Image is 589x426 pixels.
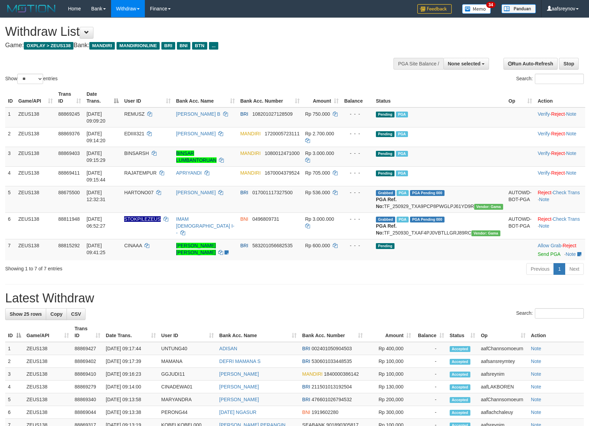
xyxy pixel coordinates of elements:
[344,216,370,222] div: - - -
[72,393,103,406] td: 88869340
[376,151,395,157] span: Pending
[312,346,352,351] span: Copy 002401050904503 to clipboard
[16,147,56,166] td: ZEUS138
[192,42,207,50] span: BTN
[478,406,528,419] td: aaflachchaleuy
[302,371,322,377] span: MANDIRI
[24,381,72,393] td: ZEUS138
[528,322,584,342] th: Action
[252,216,279,222] span: Copy 0496809731 to clipboard
[176,131,216,136] a: [PERSON_NAME]
[478,322,528,342] th: Op: activate to sort column ascending
[117,42,160,50] span: MANDIRIONLINE
[526,263,554,275] a: Previous
[538,243,562,248] span: ·
[450,346,470,352] span: Accepted
[305,111,330,117] span: Rp 750.000
[450,397,470,403] span: Accepted
[159,355,217,368] td: MAMANA
[67,308,86,320] a: CSV
[443,58,489,70] button: None selected
[531,384,541,389] a: Note
[305,216,334,222] span: Rp 3.000.000
[58,243,80,248] span: 88815292
[410,217,445,222] span: PGA Pending
[124,190,153,195] span: HARTONO07
[87,150,106,163] span: [DATE] 09:15:29
[72,381,103,393] td: 88869279
[5,308,46,320] a: Show 25 rows
[240,216,248,222] span: BNI
[252,111,293,117] span: Copy 108201027128509 to clipboard
[176,216,234,236] a: IMAM [DEMOGRAPHIC_DATA] I--
[177,42,190,50] span: BNI
[376,131,395,137] span: Pending
[396,170,408,176] span: Marked by aafsolysreylen
[219,409,257,415] a: [DATE] NGASUR
[559,58,579,70] a: Stop
[124,111,144,117] span: REMUSZ
[344,111,370,117] div: - - -
[24,393,72,406] td: ZEUS138
[87,131,106,143] span: [DATE] 09:14:20
[16,212,56,239] td: ZEUS138
[478,342,528,355] td: aafChannsomoeurn
[478,368,528,381] td: aafsreynim
[474,204,503,210] span: Vendor URL: https://trx31.1velocity.biz
[506,88,535,107] th: Op: activate to sort column ascending
[341,88,373,107] th: Balance
[538,111,550,117] a: Verify
[103,368,159,381] td: [DATE] 09:16:23
[503,58,558,70] a: Run Auto-Refresh
[396,151,408,157] span: Marked by aafsolysreylen
[538,131,550,136] a: Verify
[566,150,577,156] a: Note
[58,216,80,222] span: 88811948
[17,74,43,84] select: Showentries
[5,381,24,393] td: 4
[566,170,577,176] a: Note
[450,384,470,390] span: Accepted
[252,190,293,195] span: Copy 017001117327500 to clipboard
[566,111,577,117] a: Note
[103,381,159,393] td: [DATE] 09:14:00
[566,251,576,257] a: Note
[264,150,299,156] span: Copy 1080012471000 to clipboard
[471,230,500,236] span: Vendor URL: https://trx31.1velocity.biz
[538,216,551,222] a: Reject
[376,197,397,209] b: PGA Ref. No:
[5,291,584,305] h1: Latest Withdraw
[366,342,414,355] td: Rp 400,000
[302,346,310,351] span: BRI
[124,150,149,156] span: BINSARSH
[366,368,414,381] td: Rp 100,000
[376,217,395,222] span: Grabbed
[535,186,585,212] td: · ·
[219,346,237,351] a: ADISAN
[5,186,16,212] td: 5
[24,406,72,419] td: ZEUS138
[58,190,80,195] span: 88675500
[305,150,334,156] span: Rp 3.000.000
[531,409,541,415] a: Note
[535,147,585,166] td: · ·
[305,170,330,176] span: Rp 705.000
[72,406,103,419] td: 88869044
[486,2,496,8] span: 34
[410,190,445,196] span: PGA Pending
[535,107,585,127] td: · ·
[538,170,550,176] a: Verify
[84,88,121,107] th: Date Trans.: activate to sort column descending
[219,384,259,389] a: [PERSON_NAME]
[553,216,580,222] a: Check Trans
[58,111,80,117] span: 88869245
[344,189,370,196] div: - - -
[5,74,58,84] label: Show entries
[16,127,56,147] td: ZEUS138
[217,322,300,342] th: Bank Acc. Name: activate to sort column ascending
[373,212,506,239] td: TF_250930_TXAF4PJ0VBTLLGRJ89RC
[209,42,218,50] span: ...
[16,239,56,260] td: ZEUS138
[373,186,506,212] td: TF_250929_TXA9PCP8PWGLPJ61YD9R
[535,74,584,84] input: Search:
